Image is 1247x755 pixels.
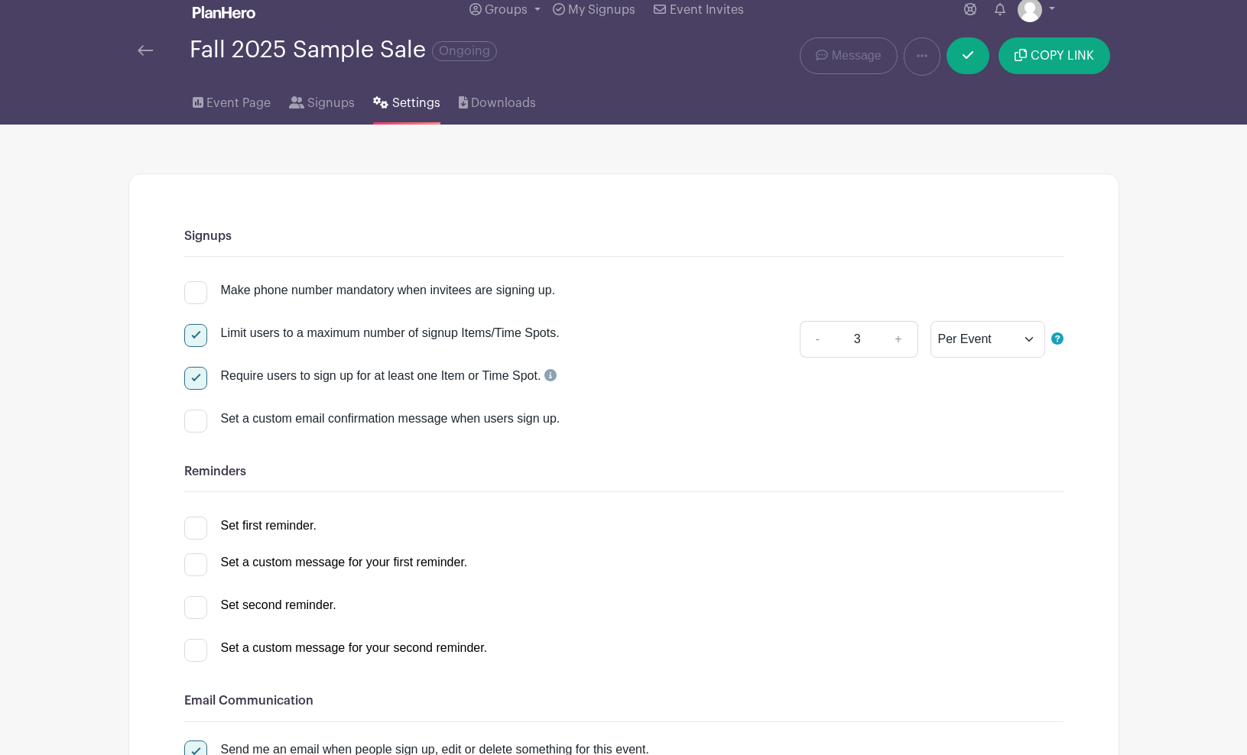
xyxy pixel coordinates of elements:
[832,47,882,65] span: Message
[459,76,536,125] a: Downloads
[800,321,835,358] a: -
[221,367,557,385] div: Require users to sign up for at least one Item or Time Spot.
[138,45,153,56] img: back-arrow-29a5d9b10d5bd6ae65dc969a981735edf675c4d7a1fe02e03b50dbd4ba3cdb55.svg
[392,94,440,112] span: Settings
[471,94,536,112] span: Downloads
[190,37,497,63] div: Fall 2025 Sample Sale
[1031,50,1094,62] span: COPY LINK
[999,37,1109,74] button: COPY LINK
[193,76,271,125] a: Event Page
[289,76,355,125] a: Signups
[221,324,560,342] div: Limit users to a maximum number of signup Items/Time Spots.
[221,281,556,300] div: Make phone number mandatory when invitees are signing up.
[184,556,468,569] a: Set a custom message for your first reminder.
[221,596,336,614] div: Set second reminder.
[184,694,1064,708] h6: Email Communication
[184,465,1064,479] h6: Reminders
[221,410,1064,428] div: Set a custom email confirmation message when users sign up.
[184,229,1064,244] h6: Signups
[879,321,917,358] a: +
[432,41,497,61] span: Ongoing
[184,519,317,532] a: Set first reminder.
[221,639,488,657] div: Set a custom message for your second reminder.
[206,94,271,112] span: Event Page
[307,94,355,112] span: Signups
[373,76,440,125] a: Settings
[568,4,635,16] span: My Signups
[221,517,317,535] div: Set first reminder.
[184,641,488,654] a: Set a custom message for your second reminder.
[193,6,255,18] img: logo_white-6c42ec7e38ccf1d336a20a19083b03d10ae64f83f12c07503d8b9e83406b4c7d.svg
[800,37,897,74] a: Message
[670,4,744,16] span: Event Invites
[221,553,468,572] div: Set a custom message for your first reminder.
[184,598,336,611] a: Set second reminder.
[485,4,528,16] span: Groups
